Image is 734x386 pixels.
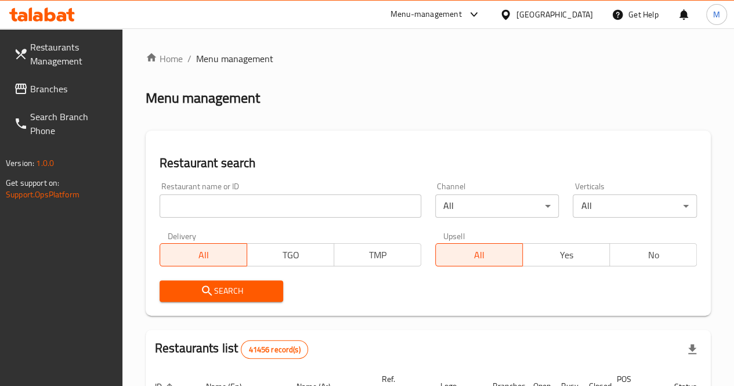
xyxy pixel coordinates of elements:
li: / [187,52,191,66]
span: Yes [527,247,605,264]
button: All [435,243,523,266]
span: No [614,247,692,264]
span: TGO [252,247,330,264]
button: All [160,243,247,266]
div: Total records count [241,340,308,359]
h2: Menu management [146,89,260,107]
a: Support.OpsPlatform [6,187,79,202]
span: Menu management [196,52,273,66]
span: Search [169,284,274,298]
div: All [435,194,559,218]
h2: Restaurants list [155,340,308,359]
button: TMP [334,243,421,266]
span: Version: [6,156,34,171]
nav: breadcrumb [146,52,711,66]
h2: Restaurant search [160,154,697,172]
input: Search for restaurant name or ID.. [160,194,421,218]
div: [GEOGRAPHIC_DATA] [516,8,593,21]
div: Menu-management [390,8,462,21]
div: All [573,194,697,218]
button: Search [160,280,284,302]
span: Get support on: [6,175,59,190]
span: All [165,247,243,264]
a: Branches [5,75,122,103]
label: Delivery [168,232,197,240]
button: Yes [522,243,610,266]
span: Branches [30,82,113,96]
a: Home [146,52,183,66]
span: 41456 record(s) [241,344,307,355]
button: No [609,243,697,266]
a: Restaurants Management [5,33,122,75]
span: TMP [339,247,417,264]
a: Search Branch Phone [5,103,122,145]
label: Upsell [443,232,465,240]
span: M [713,8,720,21]
div: Export file [678,336,706,363]
span: Restaurants Management [30,40,113,68]
button: TGO [247,243,334,266]
span: Search Branch Phone [30,110,113,138]
span: 1.0.0 [36,156,54,171]
span: All [440,247,518,264]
